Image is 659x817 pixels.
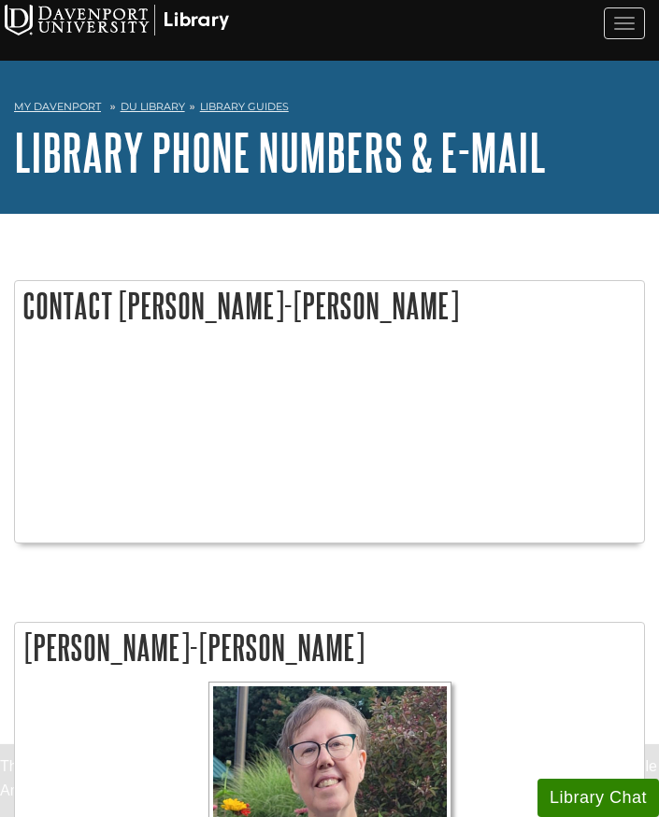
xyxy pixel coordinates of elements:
[15,281,644,331] h2: Contact [PERSON_NAME]-[PERSON_NAME]
[200,100,289,113] a: Library Guides
[121,100,185,113] a: DU Library
[15,623,644,672] h2: [PERSON_NAME]-[PERSON_NAME]
[537,779,659,817] button: Library Chat
[14,99,101,115] a: My Davenport
[24,340,635,527] iframe: 96425d43be023a71b3991ed4600a54be
[5,5,229,35] img: Davenport University Logo
[14,123,546,181] a: Library Phone Numbers & E-mail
